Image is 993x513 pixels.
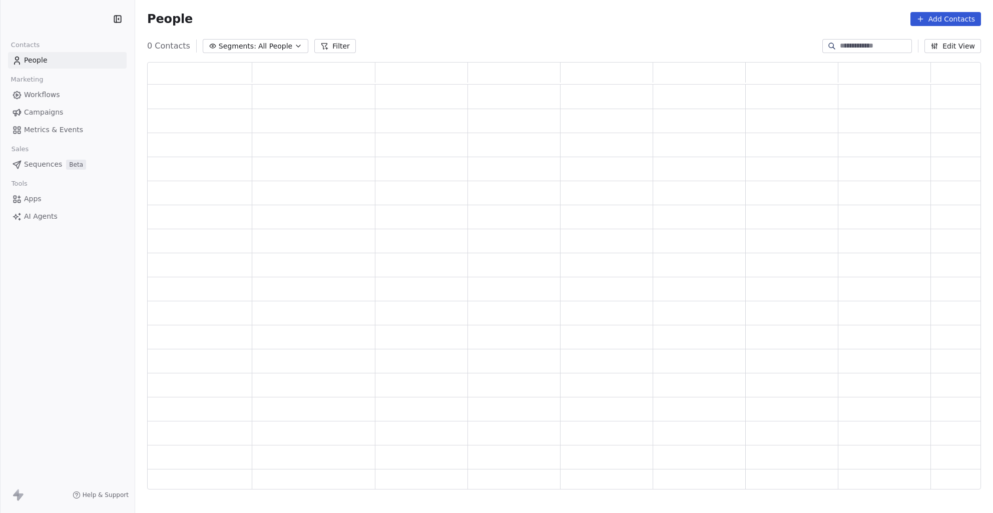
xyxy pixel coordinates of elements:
span: People [147,12,193,27]
button: Filter [314,39,356,53]
span: Beta [66,160,86,170]
span: All People [258,41,292,52]
button: Edit View [924,39,981,53]
span: Metrics & Events [24,125,83,135]
a: AI Agents [8,208,127,225]
span: Help & Support [83,491,129,499]
a: SequencesBeta [8,156,127,173]
button: Add Contacts [910,12,981,26]
span: People [24,55,48,66]
a: Apps [8,191,127,207]
span: Tools [7,176,32,191]
a: Campaigns [8,104,127,121]
span: Campaigns [24,107,63,118]
span: Workflows [24,90,60,100]
a: Metrics & Events [8,122,127,138]
a: Workflows [8,87,127,103]
span: Apps [24,194,42,204]
span: Sequences [24,159,62,170]
span: Contacts [7,38,44,53]
span: Sales [7,142,33,157]
span: Marketing [7,72,48,87]
span: 0 Contacts [147,40,190,52]
a: People [8,52,127,69]
span: Segments: [219,41,256,52]
span: AI Agents [24,211,58,222]
a: Help & Support [73,491,129,499]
